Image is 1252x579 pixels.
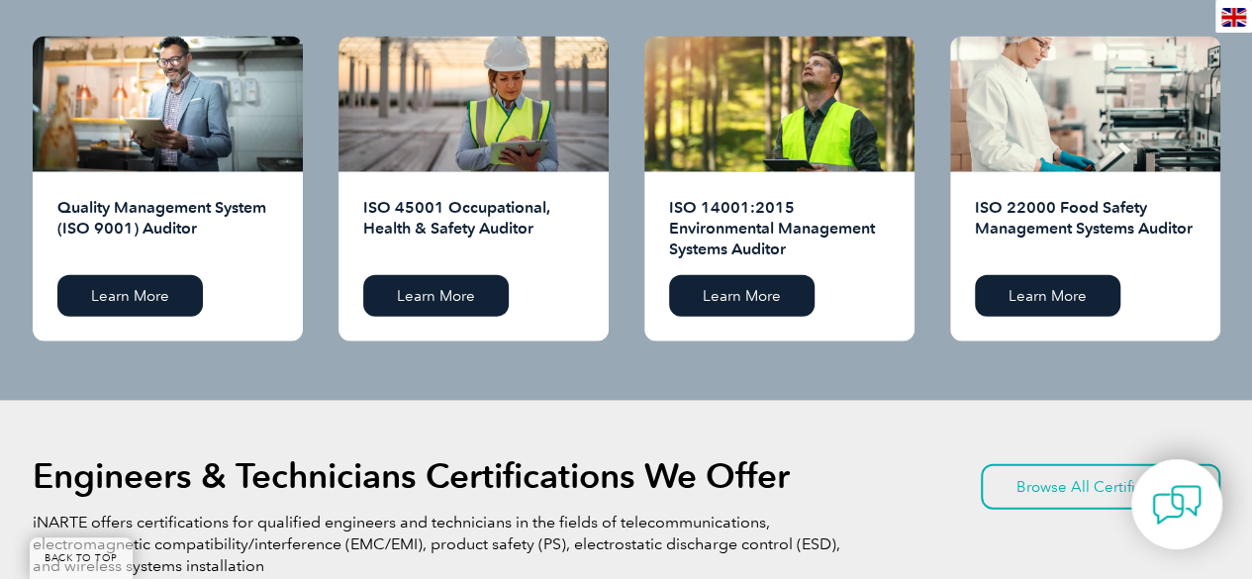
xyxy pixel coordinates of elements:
a: Browse All Certifications [981,464,1220,510]
a: Learn More [975,275,1120,317]
img: contact-chat.png [1152,480,1202,530]
a: Learn More [57,275,203,317]
p: iNARTE offers certifications for qualified engineers and technicians in the fields of telecommuni... [33,512,844,577]
h2: ISO 45001 Occupational, Health & Safety Auditor [363,197,584,260]
img: en [1221,8,1246,27]
h2: Quality Management System (ISO 9001) Auditor [57,197,278,260]
h2: ISO 14001:2015 Environmental Management Systems Auditor [669,197,890,260]
h2: Engineers & Technicians Certifications We Offer [33,460,790,492]
a: Learn More [669,275,815,317]
a: Learn More [363,275,509,317]
a: BACK TO TOP [30,537,133,579]
h2: ISO 22000 Food Safety Management Systems Auditor [975,197,1196,260]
